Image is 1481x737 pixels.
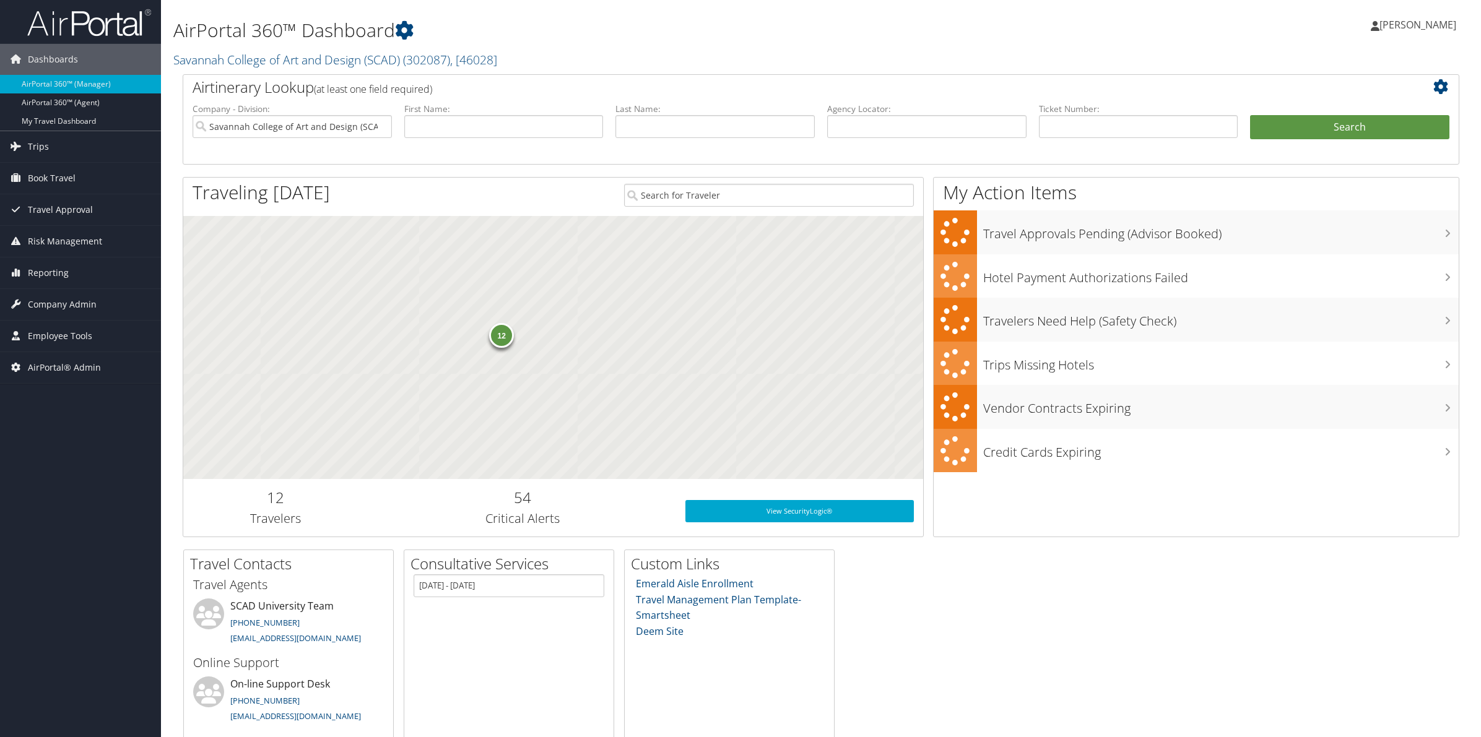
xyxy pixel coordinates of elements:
h1: Traveling [DATE] [193,179,330,205]
a: [EMAIL_ADDRESS][DOMAIN_NAME] [230,632,361,644]
label: Ticket Number: [1039,103,1238,115]
h3: Travelers Need Help (Safety Check) [983,306,1459,330]
h3: Trips Missing Hotels [983,350,1459,374]
span: Company Admin [28,289,97,320]
li: SCAD University Team [187,598,390,649]
span: Dashboards [28,44,78,75]
a: Deem Site [636,624,684,638]
span: AirPortal® Admin [28,352,101,383]
a: Credit Cards Expiring [934,429,1459,473]
span: Travel Approval [28,194,93,225]
h2: 54 [378,487,667,508]
h3: Travelers [193,510,359,527]
span: Trips [28,131,49,162]
h3: Vendor Contracts Expiring [983,394,1459,417]
input: Search for Traveler [624,184,914,207]
a: Vendor Contracts Expiring [934,385,1459,429]
label: Agency Locator: [827,103,1027,115]
h2: 12 [193,487,359,508]
span: (at least one field required) [314,82,432,96]
span: Reporting [28,257,69,288]
a: [PHONE_NUMBER] [230,617,300,628]
a: [EMAIL_ADDRESS][DOMAIN_NAME] [230,710,361,722]
a: Travelers Need Help (Safety Check) [934,298,1459,342]
a: Emerald Aisle Enrollment [636,577,754,590]
a: Travel Approvals Pending (Advisor Booked) [934,210,1459,254]
h3: Critical Alerts [378,510,667,527]
span: , [ 46028 ] [450,51,497,68]
h3: Travel Approvals Pending (Advisor Booked) [983,219,1459,243]
label: Company - Division: [193,103,392,115]
span: Risk Management [28,226,102,257]
a: [PERSON_NAME] [1371,6,1469,43]
h1: AirPortal 360™ Dashboard [173,17,1037,43]
a: [PHONE_NUMBER] [230,695,300,706]
div: 12 [490,323,515,348]
h2: Custom Links [631,553,834,574]
h2: Airtinerary Lookup [193,77,1343,98]
h3: Travel Agents [193,576,384,593]
h2: Consultative Services [410,553,614,574]
label: First Name: [404,103,604,115]
h2: Travel Contacts [190,553,393,574]
h3: Online Support [193,654,384,671]
span: Employee Tools [28,321,92,351]
span: [PERSON_NAME] [1379,18,1456,32]
h3: Credit Cards Expiring [983,437,1459,461]
button: Search [1250,115,1449,140]
span: ( 302087 ) [403,51,450,68]
a: Savannah College of Art and Design (SCAD) [173,51,497,68]
h3: Hotel Payment Authorizations Failed [983,263,1459,287]
a: Trips Missing Hotels [934,342,1459,386]
a: Hotel Payment Authorizations Failed [934,254,1459,298]
label: Last Name: [615,103,815,115]
h1: My Action Items [934,179,1459,205]
a: Travel Management Plan Template- Smartsheet [636,593,801,623]
img: airportal-logo.png [27,8,151,37]
span: Book Travel [28,163,76,194]
li: On-line Support Desk [187,676,390,727]
a: View SecurityLogic® [685,500,913,522]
